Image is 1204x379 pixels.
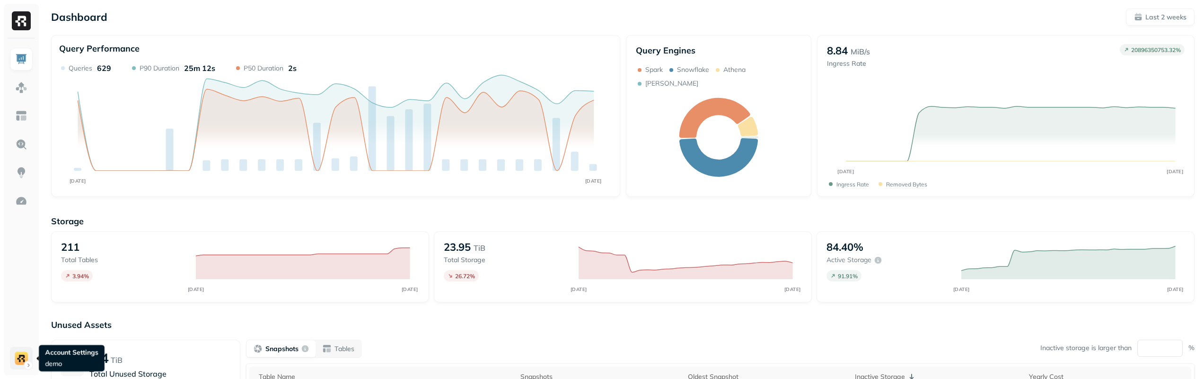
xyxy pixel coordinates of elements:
p: 20896350753.32 % [1131,46,1181,53]
tspan: [DATE] [570,286,587,292]
p: TiB [474,242,485,254]
p: P50 Duration [244,64,283,73]
p: Inactive storage is larger than [1040,344,1132,353]
img: Dashboard [15,53,27,65]
p: Query Engines [636,45,802,56]
p: Removed bytes [886,181,927,188]
p: Total tables [61,256,186,264]
p: Queries [69,64,92,73]
p: 8.84 [827,44,848,57]
p: TiB [111,354,123,366]
p: [PERSON_NAME] [645,79,698,88]
p: P90 Duration [140,64,179,73]
p: Tables [334,344,354,353]
tspan: [DATE] [1167,168,1184,174]
img: demo [15,352,28,365]
p: MiB/s [851,46,870,57]
p: Ingress Rate [836,181,869,188]
tspan: [DATE] [401,286,418,292]
p: Last 2 weeks [1145,13,1186,22]
img: Optimization [15,195,27,207]
p: 84.40% [826,240,863,254]
p: 3.94 % [72,273,89,280]
p: 23.95 [444,240,471,254]
p: Storage [51,216,1195,227]
p: 211 [61,240,79,254]
p: 26.72 % [455,273,475,280]
p: Account Settings [45,348,98,357]
p: Athena [723,65,746,74]
p: Total storage [444,256,569,264]
img: Assets [15,81,27,94]
tspan: [DATE] [70,178,86,184]
p: 629 [97,63,111,73]
tspan: [DATE] [838,168,854,174]
p: Spark [645,65,663,74]
img: Insights [15,167,27,179]
tspan: [DATE] [784,286,800,292]
p: Unused Assets [51,319,1195,330]
p: Query Performance [59,43,140,54]
tspan: [DATE] [1167,286,1183,292]
button: Last 2 weeks [1126,9,1195,26]
img: Asset Explorer [15,110,27,122]
p: demo [45,359,98,368]
tspan: [DATE] [187,286,204,292]
tspan: [DATE] [585,178,602,184]
img: Query Explorer [15,138,27,150]
p: Snapshots [265,344,299,353]
img: Ryft [12,11,31,30]
p: 91.91 % [838,273,858,280]
p: % [1188,344,1195,353]
p: 2s [288,63,297,73]
p: Dashboard [51,10,107,24]
p: Snowflake [677,65,709,74]
p: 25m 12s [184,63,215,73]
tspan: [DATE] [953,286,969,292]
p: Active storage [826,256,871,264]
p: Ingress Rate [827,59,870,68]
